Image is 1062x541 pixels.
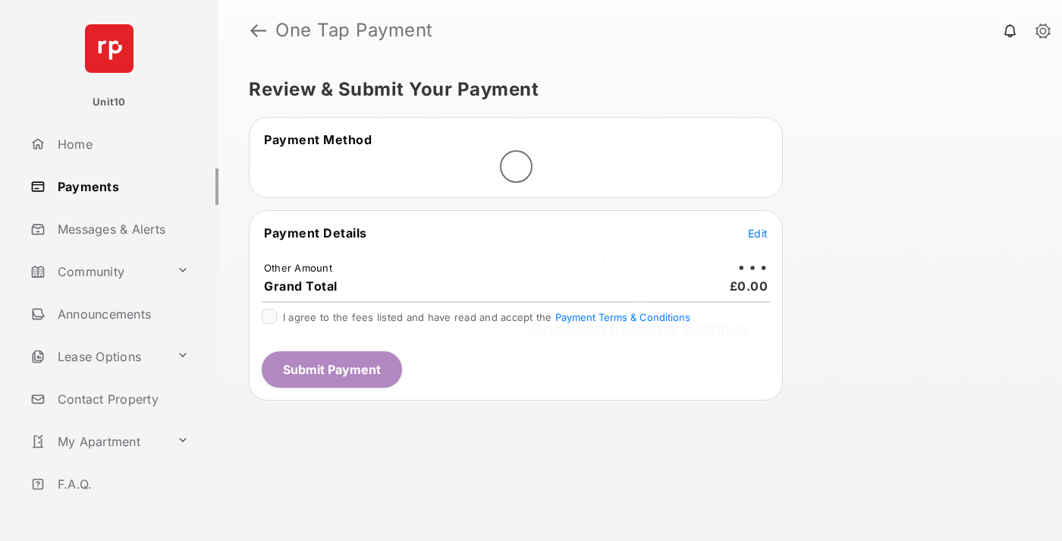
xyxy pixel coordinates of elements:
[85,24,134,73] img: svg+xml;base64,PHN2ZyB4bWxucz0iaHR0cDovL3d3dy53My5vcmcvMjAwMC9zdmciIHdpZHRoPSI2NCIgaGVpZ2h0PSI2NC...
[93,95,126,110] p: Unit10
[24,423,171,460] a: My Apartment
[530,319,749,338] span: Checking property settings
[24,126,218,162] a: Home
[24,296,218,332] a: Announcements
[24,253,171,290] a: Community
[24,168,218,205] a: Payments
[24,338,171,375] a: Lease Options
[24,381,218,417] a: Contact Property
[24,211,218,247] a: Messages & Alerts
[24,466,218,502] a: F.A.Q.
